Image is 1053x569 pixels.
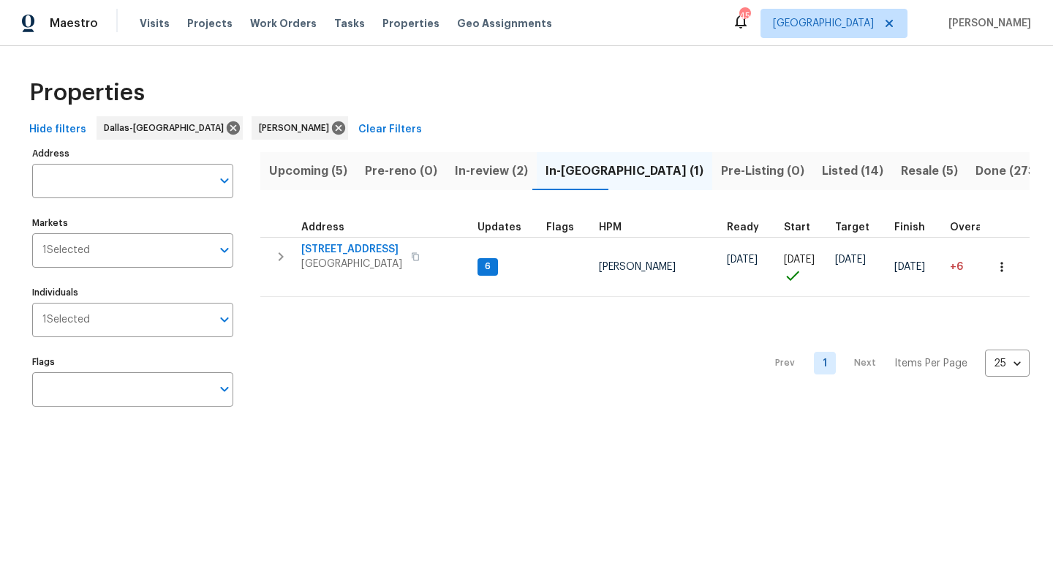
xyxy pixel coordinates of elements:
span: Done (273) [975,161,1040,181]
span: [DATE] [894,262,925,272]
button: Hide filters [23,116,92,143]
span: In-review (2) [455,161,528,181]
span: [DATE] [784,255,815,265]
label: Individuals [32,288,233,297]
button: Open [214,379,235,399]
a: Goto page 1 [814,352,836,374]
button: Open [214,170,235,191]
span: [PERSON_NAME] [599,262,676,272]
span: [PERSON_NAME] [943,16,1031,31]
div: 45 [739,9,750,23]
button: Open [214,240,235,260]
span: Overall [950,222,988,233]
label: Address [32,149,233,158]
span: Listed (14) [822,161,883,181]
button: Clear Filters [352,116,428,143]
span: Work Orders [250,16,317,31]
span: Hide filters [29,121,86,139]
span: Finish [894,222,925,233]
span: [STREET_ADDRESS] [301,242,402,257]
span: 1 Selected [42,244,90,257]
span: [PERSON_NAME] [259,121,335,135]
span: [DATE] [835,255,866,265]
span: In-[GEOGRAPHIC_DATA] (1) [546,161,703,181]
span: HPM [599,222,622,233]
span: Projects [187,16,233,31]
div: 25 [985,344,1030,383]
span: Maestro [50,16,98,31]
span: Flags [546,222,574,233]
div: [PERSON_NAME] [252,116,348,140]
span: Properties [382,16,439,31]
span: Upcoming (5) [269,161,347,181]
span: Tasks [334,18,365,29]
span: Visits [140,16,170,31]
nav: Pagination Navigation [761,306,1030,421]
div: Dallas-[GEOGRAPHIC_DATA] [97,116,243,140]
span: Dallas-[GEOGRAPHIC_DATA] [104,121,230,135]
td: Project started on time [778,237,829,297]
span: Geo Assignments [457,16,552,31]
div: Days past target finish date [950,222,1001,233]
span: Updates [478,222,521,233]
span: Resale (5) [901,161,958,181]
span: Pre-Listing (0) [721,161,804,181]
span: Address [301,222,344,233]
span: 1 Selected [42,314,90,326]
div: Earliest renovation start date (first business day after COE or Checkout) [727,222,772,233]
span: [GEOGRAPHIC_DATA] [773,16,874,31]
td: 6 day(s) past target finish date [944,237,1007,297]
span: Ready [727,222,759,233]
p: Items Per Page [894,356,967,371]
span: Pre-reno (0) [365,161,437,181]
div: Projected renovation finish date [894,222,938,233]
button: Open [214,309,235,330]
span: [DATE] [727,255,758,265]
label: Flags [32,358,233,366]
span: [GEOGRAPHIC_DATA] [301,257,402,271]
label: Markets [32,219,233,227]
span: +6 [950,262,963,272]
span: Target [835,222,869,233]
span: Clear Filters [358,121,422,139]
span: Properties [29,86,145,100]
div: Actual renovation start date [784,222,823,233]
span: Start [784,222,810,233]
div: Target renovation project end date [835,222,883,233]
span: 6 [479,260,497,273]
